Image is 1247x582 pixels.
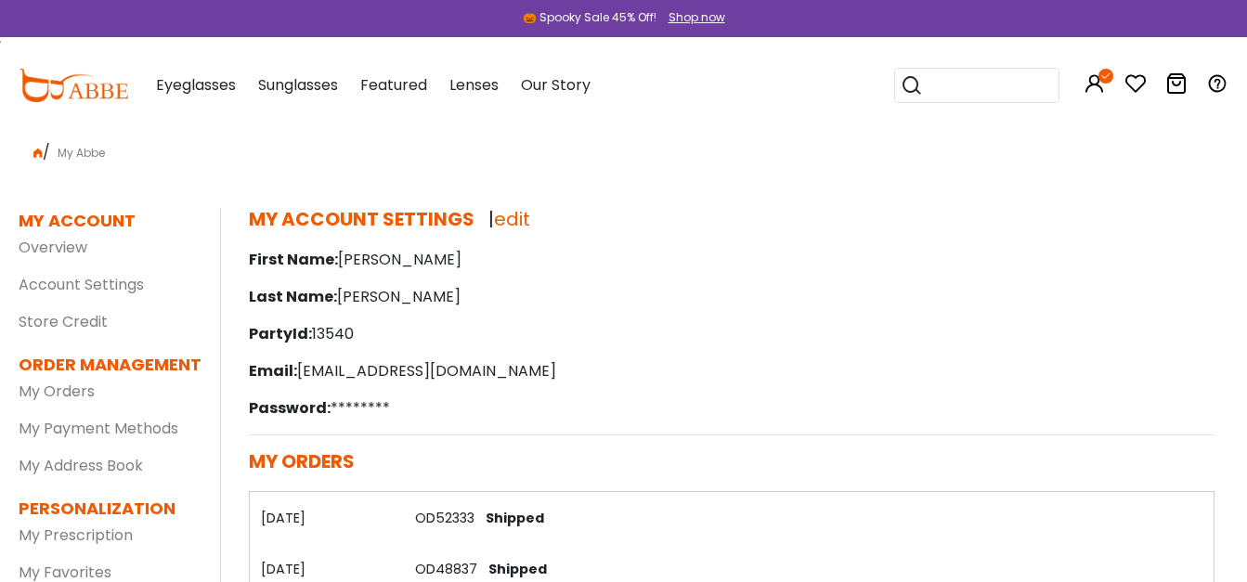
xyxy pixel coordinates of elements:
[249,360,297,382] span: Email:
[19,208,136,233] dt: MY ACCOUNT
[19,237,87,258] a: Overview
[249,286,337,307] span: Last Name:
[19,274,144,295] a: Account Settings
[669,9,725,26] div: Shop now
[19,418,178,439] a: My Payment Methods
[338,249,461,270] font: [PERSON_NAME]
[33,149,43,158] img: home.png
[488,206,530,232] span: |
[297,360,556,382] font: [EMAIL_ADDRESS][DOMAIN_NAME]
[523,9,656,26] div: 🎃 Spooky Sale 45% Off!
[659,9,725,25] a: Shop now
[249,397,331,419] span: Password:
[19,352,192,377] dt: ORDER MANAGEMENT
[249,448,355,474] span: MY ORDERS
[258,74,338,96] span: Sunglasses
[250,492,404,543] th: [DATE]
[156,74,236,96] span: Eyeglasses
[19,134,1228,163] div: /
[478,509,544,527] span: Shipped
[19,381,95,402] a: My Orders
[19,524,133,546] a: My Prescription
[449,74,499,96] span: Lenses
[50,145,112,161] span: My Abbe
[19,496,192,521] dt: PERSONALIZATION
[249,206,474,232] span: MY ACCOUNT SETTINGS
[481,560,547,578] span: Shipped
[494,206,530,232] a: edit
[360,74,427,96] span: Featured
[19,69,128,102] img: abbeglasses.com
[337,286,461,307] font: [PERSON_NAME]
[415,560,477,578] a: OD48837
[19,311,108,332] a: Store Credit
[521,74,591,96] span: Our Story
[249,323,312,344] span: PartyId:
[312,323,354,344] font: 13540
[415,509,474,527] a: OD52333
[249,249,338,270] span: First Name:
[19,455,143,476] a: My Address Book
